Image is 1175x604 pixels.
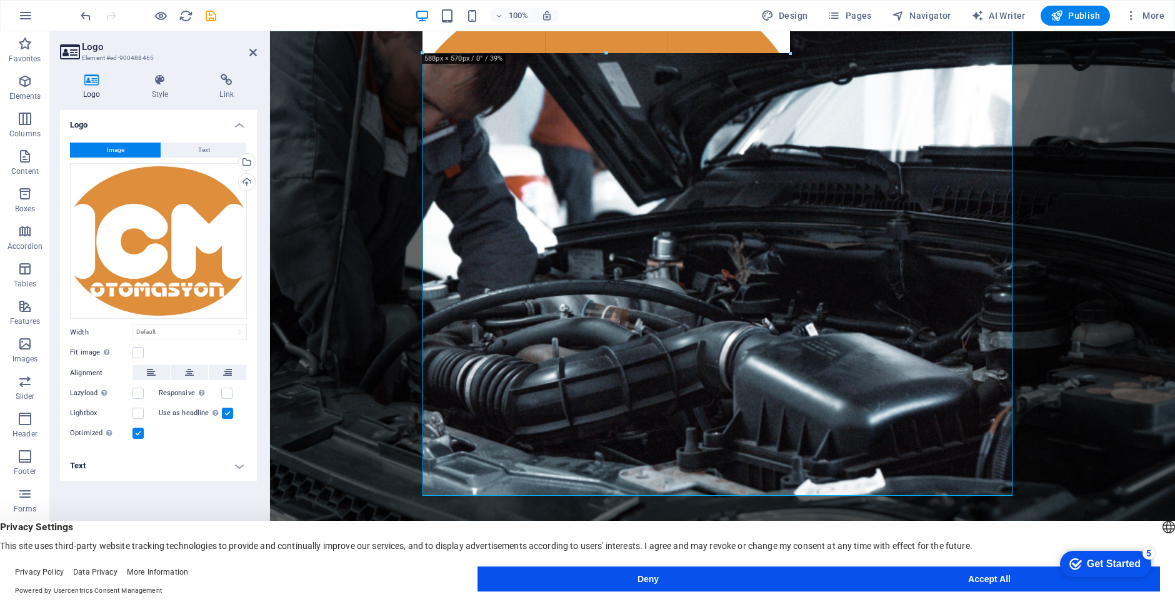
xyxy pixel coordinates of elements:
[822,6,876,26] button: Pages
[9,91,41,101] p: Elements
[14,466,36,476] p: Footer
[153,8,168,23] button: Click here to leave preview mode and continue editing
[9,54,41,64] p: Favorites
[756,6,813,26] div: Design (Ctrl+Alt+Y)
[82,53,232,64] h3: Element #ed-900488465
[1125,9,1164,22] span: More
[9,129,41,139] p: Columns
[107,143,124,158] span: Image
[10,316,40,326] p: Features
[422,54,505,64] div: 588px × 570px / 0° / 39%
[159,386,221,401] label: Responsive
[1120,6,1169,26] button: More
[78,8,93,23] button: undo
[179,9,193,23] i: Reload page
[70,163,247,320] div: LOGOICM-2-wrsUk5YS3aI4zRAVeyXL8Q.jpg
[490,8,534,23] button: 100%
[204,9,218,23] i: Save (Ctrl+S)
[203,8,218,23] button: save
[161,143,246,158] button: Text
[541,10,552,21] i: On resize automatically adjust zoom level to fit chosen device.
[70,426,132,441] label: Optimized
[70,329,132,336] label: Width
[12,354,38,364] p: Images
[1051,9,1100,22] span: Publish
[60,74,129,100] h4: Logo
[70,143,161,158] button: Image
[509,8,529,23] h6: 100%
[70,386,132,401] label: Lazyload
[198,143,210,158] span: Text
[887,6,956,26] button: Navigator
[16,391,35,401] p: Slider
[60,110,257,133] h4: Logo
[92,3,105,15] div: 5
[70,345,132,360] label: Fit image
[37,14,91,25] div: Get Started
[70,406,132,421] label: Lightbox
[129,74,197,100] h4: Style
[60,451,257,481] h4: Text
[79,9,93,23] i: Undo: Change image (Ctrl+Z)
[827,9,871,22] span: Pages
[892,9,951,22] span: Navigator
[971,9,1026,22] span: AI Writer
[1041,6,1110,26] button: Publish
[178,8,193,23] button: reload
[70,366,132,381] label: Alignment
[196,74,257,100] h4: Link
[761,9,808,22] span: Design
[12,429,37,439] p: Header
[82,41,257,53] h2: Logo
[7,241,42,251] p: Accordion
[14,504,36,514] p: Forms
[159,406,222,421] label: Use as headline
[966,6,1031,26] button: AI Writer
[10,6,101,33] div: Get Started 5 items remaining, 0% complete
[14,279,36,289] p: Tables
[15,204,36,214] p: Boxes
[11,166,39,176] p: Content
[756,6,813,26] button: Design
